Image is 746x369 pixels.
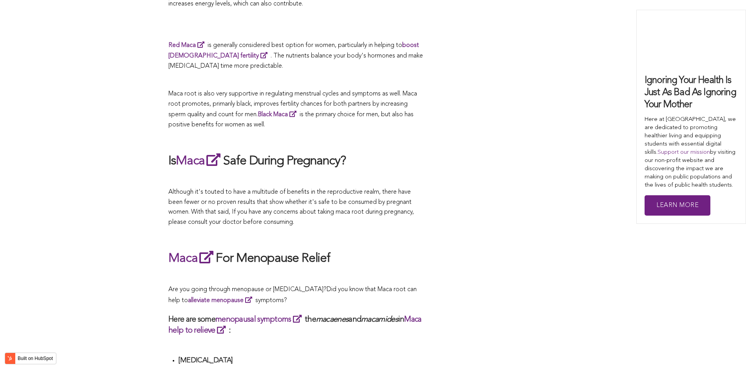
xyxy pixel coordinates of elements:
h4: [MEDICAL_DATA] [179,356,423,365]
h2: Is Safe During Pregnancy? [168,152,423,170]
a: Learn More [645,195,710,216]
strong: Red Maca [168,42,196,49]
a: Maca [176,155,223,167]
a: Black Maca [258,112,300,118]
a: alleviate menopause [188,297,255,304]
a: menopausal symptoms [215,316,305,324]
a: Maca [168,252,216,265]
h2: For Menopause Relief [168,249,423,267]
span: is generally considered best option for women, particularly in helping to . The nutrients balance... [168,42,423,69]
em: macamides [361,316,398,324]
span: Although it's touted to have a multitude of benefits in the reproductive realm, there have been f... [168,189,414,225]
strong: Black Maca [258,112,288,118]
a: Red Maca [168,42,208,49]
a: Maca help to relieve [168,316,422,335]
em: macaenes [316,316,349,324]
label: Built on HubSpot [14,353,56,364]
span: Are you going through menopause or [MEDICAL_DATA]? [168,286,327,293]
img: HubSpot sprocket logo [5,354,14,363]
button: Built on HubSpot [5,353,56,364]
span: Maca root is also very supportive in regulating menstrual cycles and symptoms as well. Maca root ... [168,91,417,128]
iframe: Chat Widget [707,331,746,369]
h3: Here are some the and in : [168,314,423,336]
